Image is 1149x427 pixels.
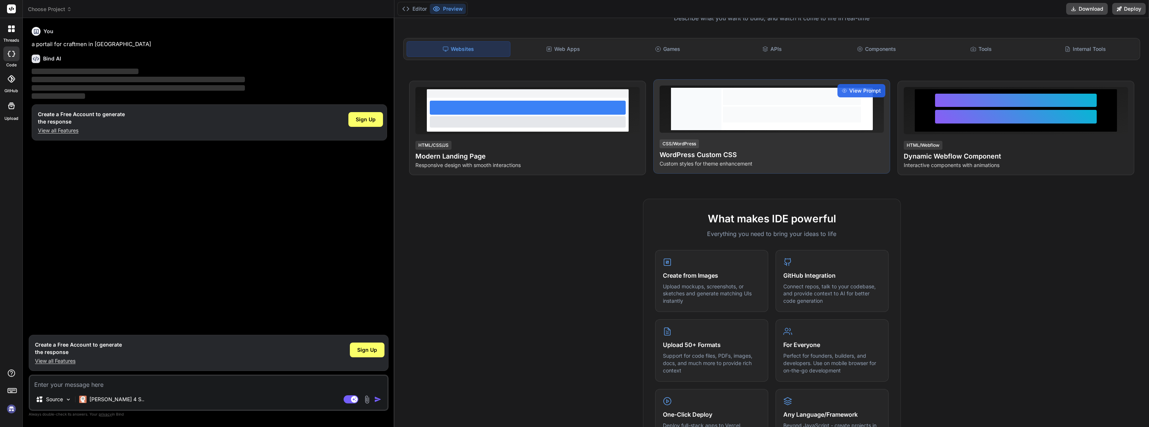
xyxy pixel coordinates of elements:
p: Always double-check its answers. Your in Bind [29,411,389,418]
h4: Modern Landing Page [415,151,640,162]
h6: Bind AI [43,55,61,62]
div: HTML/Webflow [904,141,942,150]
h4: GitHub Integration [783,271,881,280]
p: View all Features [35,357,122,365]
span: Sign Up [357,346,377,354]
div: Tools [930,41,1033,57]
p: View all Features [38,127,125,134]
p: a portail for craftmen in [GEOGRAPHIC_DATA] [32,40,387,49]
h1: Create a Free Account to generate the response [38,111,125,125]
button: Preview [430,4,466,14]
img: attachment [363,395,371,404]
h6: You [43,28,53,35]
div: CSS/WordPress [660,139,699,148]
label: threads [3,37,19,44]
span: Choose Project [28,6,72,13]
label: GitHub [4,88,18,94]
img: Pick Models [65,396,71,403]
p: Describe what you want to build, and watch it come to life in real-time [399,14,1145,23]
div: Web Apps [512,41,615,57]
p: Source [46,396,63,403]
span: ‌ [32,85,245,91]
button: Deploy [1112,3,1146,15]
p: Interactive components with animations [904,162,1128,169]
h4: For Everyone [783,340,881,349]
label: Upload [4,115,18,122]
button: Editor [399,4,430,14]
div: HTML/CSS/JS [415,141,451,150]
p: Custom styles for theme enhancement [660,160,884,167]
button: Download [1066,3,1108,15]
img: icon [374,396,382,403]
label: code [6,62,17,68]
h4: WordPress Custom CSS [660,150,884,160]
p: Upload mockups, screenshots, or sketches and generate matching UIs instantly [663,283,760,305]
span: ‌ [32,69,138,74]
h1: Create a Free Account to generate the response [35,341,122,356]
span: View Prompt [849,87,881,94]
span: ‌ [32,77,245,82]
span: Sign Up [356,116,376,123]
h4: Upload 50+ Formats [663,340,760,349]
img: Claude 4 Sonnet [79,396,87,403]
div: Websites [407,41,510,57]
p: Connect repos, talk to your codebase, and provide context to AI for better code generation [783,283,881,305]
p: Responsive design with smooth interactions [415,162,640,169]
div: Internal Tools [1034,41,1137,57]
span: ‌ [32,93,85,99]
h2: What makes IDE powerful [655,211,889,226]
div: APIs [721,41,824,57]
img: signin [5,403,18,415]
h4: One-Click Deploy [663,410,760,419]
p: Support for code files, PDFs, images, docs, and much more to provide rich context [663,352,760,374]
span: privacy [99,412,112,416]
p: Perfect for founders, builders, and developers. Use on mobile browser for on-the-go development [783,352,881,374]
p: [PERSON_NAME] 4 S.. [89,396,144,403]
p: Everything you need to bring your ideas to life [655,229,889,238]
h4: Dynamic Webflow Component [904,151,1128,162]
h4: Create from Images [663,271,760,280]
h4: Any Language/Framework [783,410,881,419]
div: Games [616,41,719,57]
div: Components [825,41,928,57]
